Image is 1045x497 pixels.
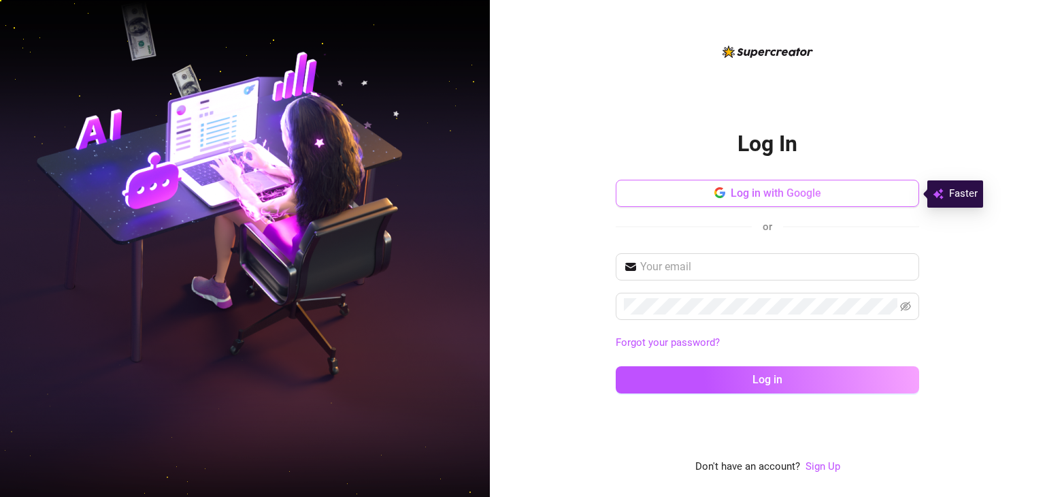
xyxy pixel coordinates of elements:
[933,186,944,202] img: svg%3e
[949,186,978,202] span: Faster
[763,221,772,233] span: or
[640,259,911,275] input: Your email
[616,335,919,351] a: Forgot your password?
[616,336,720,349] a: Forgot your password?
[806,459,840,475] a: Sign Up
[695,459,800,475] span: Don't have an account?
[752,373,782,386] span: Log in
[806,460,840,472] a: Sign Up
[616,180,919,207] button: Log in with Google
[616,366,919,394] button: Log in
[900,301,911,312] span: eye-invisible
[737,130,797,158] h2: Log In
[731,187,821,199] span: Log in with Google
[723,46,813,58] img: logo-BBDzfeDw.svg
